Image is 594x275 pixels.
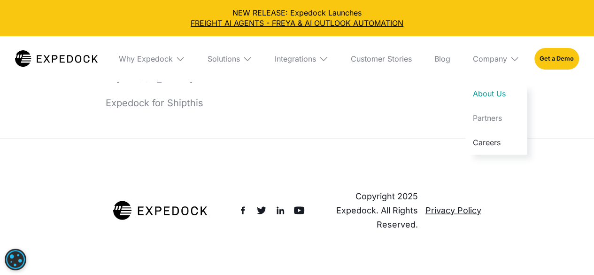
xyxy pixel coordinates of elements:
nav: Company [465,81,527,155]
a: About Us [465,81,527,106]
div: Why Expedock [119,54,173,63]
a: Privacy Policy [425,203,481,217]
div: Copyright 2025 Expedock. All Rights Reserved. [327,189,417,231]
div: 聊天小组件 [547,230,594,275]
div: Solutions [200,36,260,81]
div: Why Expedock [111,36,193,81]
a: Careers [465,130,527,155]
a: FREIGHT AI AGENTS - FREYA & AI OUTLOOK AUTOMATION [8,18,586,28]
a: Blog [427,36,458,81]
a: Customer Stories [343,36,419,81]
div: Integrations [275,54,316,63]
div: Company [473,54,507,63]
a: Expedock for Shipthis [98,96,211,110]
div: NEW RELEASE: Expedock Launches [8,8,586,29]
a: Get a Demo [534,48,579,70]
div: Integrations [267,36,336,81]
iframe: To enrich screen reader interactions, please activate Accessibility in Grammarly extension settings [547,230,594,275]
a: Partners [465,106,527,130]
div: Solutions [208,54,240,63]
div: Company [465,36,527,81]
